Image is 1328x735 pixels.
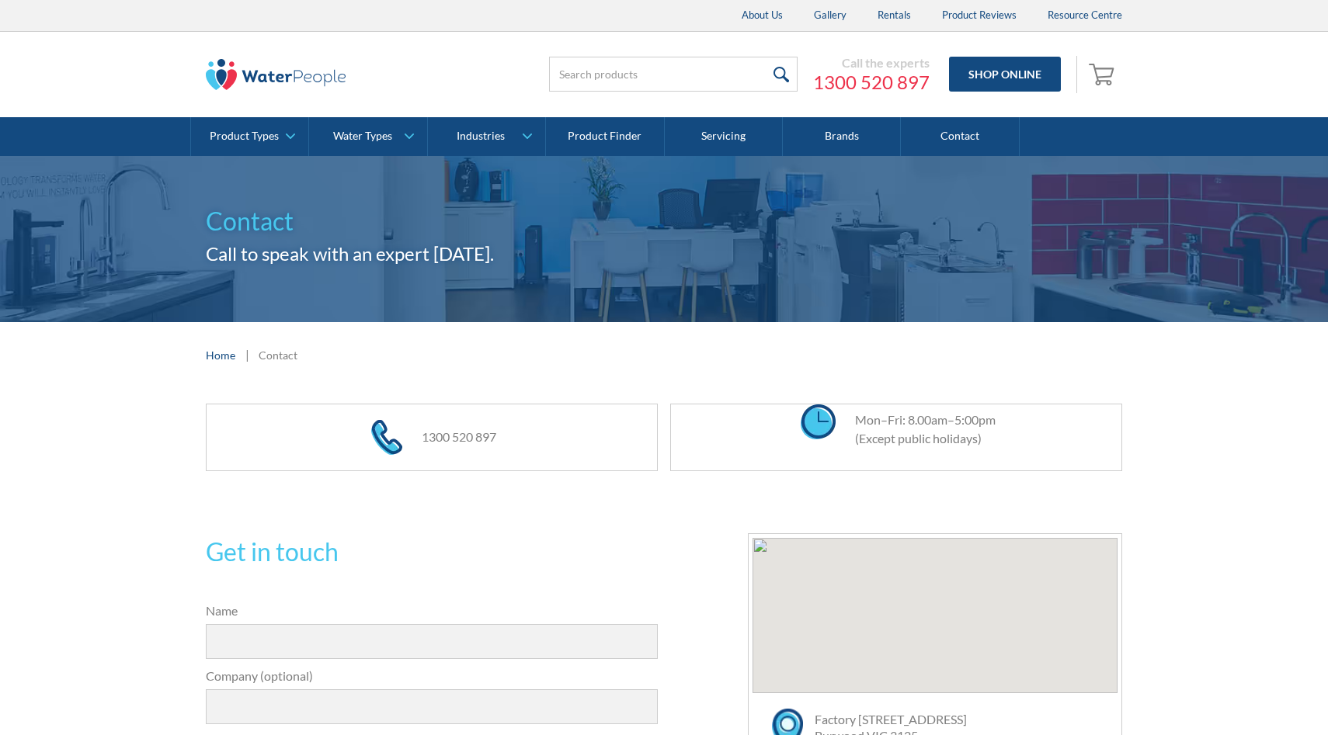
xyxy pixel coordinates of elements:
div: Mon–Fri: 8.00am–5:00pm (Except public holidays) [840,411,996,448]
h2: Call to speak with an expert [DATE]. [206,240,1122,268]
img: shopping cart [1089,61,1118,86]
h1: Contact [206,203,1122,240]
a: Water Types [309,117,426,156]
div: Water Types [333,130,392,143]
a: Product Finder [546,117,664,156]
img: The Water People [206,59,346,90]
a: Product Types [191,117,308,156]
a: 1300 520 897 [422,429,496,444]
h2: Get in touch [206,533,658,570]
a: Contact [901,117,1019,156]
a: 1300 520 897 [813,71,930,94]
div: | [243,345,251,364]
div: Product Types [210,130,279,143]
label: Name [206,602,658,620]
a: Home [206,347,235,363]
img: clock icon [801,404,836,439]
div: Map pin [925,587,945,615]
label: Company (optional) [206,667,658,685]
a: Open cart [1085,56,1122,93]
div: Call the experts [813,55,930,71]
a: Industries [428,117,545,156]
div: Contact [259,347,297,363]
input: Search products [549,57,798,92]
a: Shop Online [949,57,1061,92]
a: Brands [783,117,901,156]
img: phone icon [371,420,402,455]
a: Servicing [665,117,783,156]
div: Industries [457,130,505,143]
